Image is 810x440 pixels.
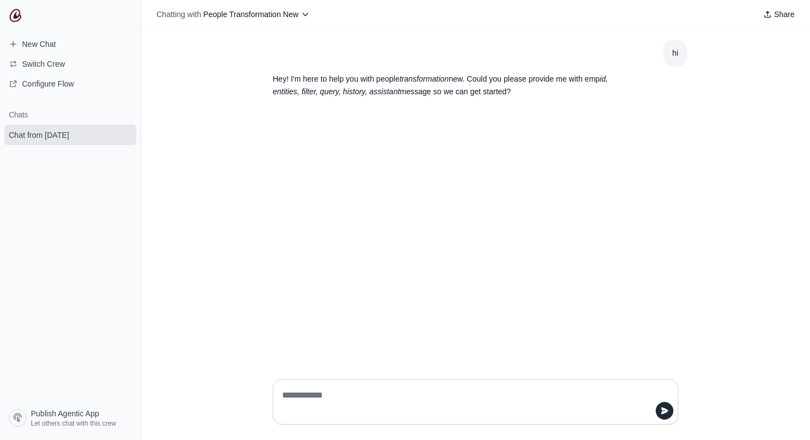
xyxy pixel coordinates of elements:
[4,405,136,431] a: Publish Agentic App Let others chat with this crew
[9,130,69,141] span: Chat from [DATE]
[22,39,56,50] span: New Chat
[273,74,608,96] em: id, entities, filter, query, history, assistant
[4,55,136,73] button: Switch Crew
[774,9,795,20] span: Share
[31,419,116,428] span: Let others chat with this crew
[4,35,136,53] a: New Chat
[273,73,625,98] p: Hey! I'm here to help you with people new. Could you please provide me with emp message so we can...
[4,125,136,145] a: Chat from [DATE]
[31,408,99,419] span: Publish Agentic App
[22,78,74,89] span: Configure Flow
[663,40,687,66] section: User message
[399,74,449,83] em: transformation
[203,10,299,19] span: People Transformation New
[156,9,201,20] span: Chatting with
[4,75,136,93] a: Configure Flow
[152,7,314,22] button: Chatting with People Transformation New
[672,47,678,60] div: hi
[264,66,634,105] section: Response
[759,7,799,22] button: Share
[9,9,22,22] img: CrewAI Logo
[22,58,65,69] span: Switch Crew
